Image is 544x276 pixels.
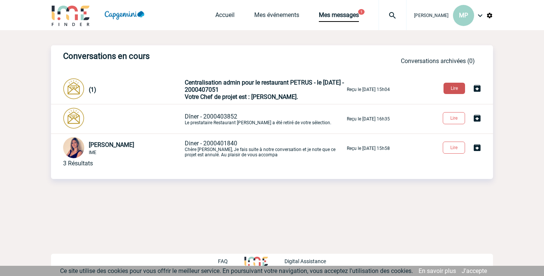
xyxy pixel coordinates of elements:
span: Ce site utilise des cookies pour vous offrir le meilleur service. En poursuivant votre navigation... [60,267,413,274]
span: Dîner - 2000403852 [185,113,237,120]
p: Digital Assistance [284,258,326,264]
a: Lire [437,84,473,91]
a: En savoir plus [419,267,456,274]
p: Reçu le [DATE] 15h58 [347,146,390,151]
span: MP [459,12,468,19]
a: Accueil [215,11,235,22]
a: (1) Centralisation admin pour le restaurant PETRUS - le [DATE] - 2000407051Votre Chef de projet e... [63,85,390,93]
img: photonotifcontact.png [63,108,84,129]
a: J'accepte [462,267,487,274]
p: Chère [PERSON_NAME], Je fais suite à notre conversation et je note que ce projet est annulé. Au p... [185,140,345,157]
p: Reçu le [DATE] 16h35 [347,116,390,122]
button: 1 [358,9,365,15]
a: [PERSON_NAME] IME Diner - 2000401840Chère [PERSON_NAME], Je fais suite à notre conversation et je... [63,144,390,151]
a: FAQ [218,257,244,264]
a: Conversations archivées (0) [401,57,475,65]
a: Mes événements [254,11,299,22]
div: Conversation privée : Client - Agence [63,78,183,101]
img: Archiver la conversation [473,143,482,152]
a: Lire [437,114,473,121]
span: IME [89,150,96,155]
button: Lire [443,112,465,124]
img: photonotifcontact.png [63,78,84,99]
p: Le prestataire Restaurant [PERSON_NAME] a été retiré de votre sélection. [185,113,345,125]
button: Lire [443,142,465,154]
p: Reçu le [DATE] 15h04 [347,87,390,92]
p: FAQ [218,258,228,264]
img: http://www.idealmeetingsevents.fr/ [244,257,268,266]
img: 101668-0.jpg [63,137,84,158]
a: Lire [437,143,473,151]
img: Archiver la conversation [473,84,482,93]
h3: Conversations en cours [63,51,290,61]
a: Dîner - 2000403852Le prestataire Restaurant [PERSON_NAME] a été retiré de votre sélection. Reçu l... [63,115,390,122]
span: Centralisation admin pour le restaurant PETRUS - le [DATE] - 2000407051 [185,79,344,93]
span: Diner - 2000401840 [185,140,237,147]
span: (1) [89,86,96,93]
span: Votre Chef de projet est : [PERSON_NAME]. [185,93,298,100]
span: [PERSON_NAME] [414,13,448,18]
img: IME-Finder [51,5,90,26]
img: Archiver la conversation [473,114,482,123]
div: 3 Résultats [63,160,93,167]
div: Conversation privée : Client - Agence [63,137,183,160]
a: Mes messages [319,11,359,22]
span: [PERSON_NAME] [89,141,134,148]
div: Conversation privée : Client - Agence [63,108,183,130]
button: Lire [444,83,465,94]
